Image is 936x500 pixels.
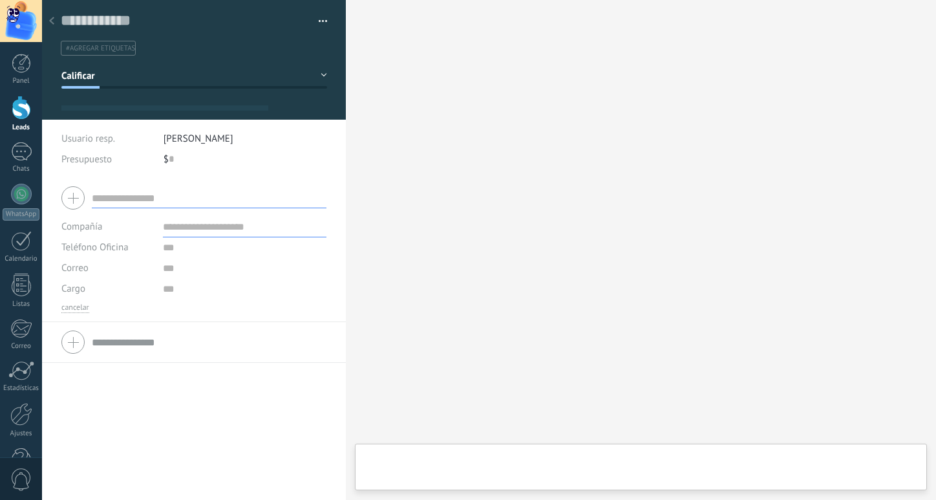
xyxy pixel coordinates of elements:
div: Ajustes [3,429,40,438]
div: Calendario [3,255,40,263]
div: Presupuesto [61,149,154,169]
div: Chats [3,165,40,173]
div: Cargo [61,279,153,299]
div: Listas [3,300,40,309]
div: $ [164,149,327,169]
label: Compañía [61,222,102,232]
span: [PERSON_NAME] [164,133,233,145]
span: Cargo [61,284,85,294]
div: Usuario resp. [61,128,154,149]
div: WhatsApp [3,208,39,221]
div: Estadísticas [3,384,40,393]
button: Teléfono Oficina [61,237,129,258]
span: Teléfono Oficina [61,241,129,254]
span: Usuario resp. [61,133,115,145]
div: Leads [3,124,40,132]
button: Correo [61,258,89,279]
button: cancelar [61,303,89,313]
span: #agregar etiquetas [66,44,135,53]
span: Presupuesto [61,153,112,166]
div: Correo [3,342,40,351]
span: Correo [61,262,89,274]
div: Panel [3,77,40,85]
